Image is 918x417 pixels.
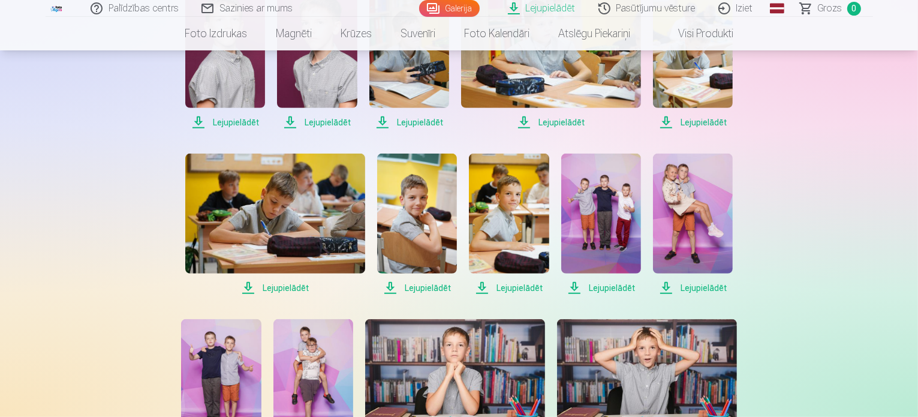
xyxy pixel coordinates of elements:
[185,281,365,295] span: Lejupielādēt
[469,154,549,295] a: Lejupielādēt
[50,5,64,12] img: /fa1
[369,115,449,130] span: Lejupielādēt
[561,154,641,295] a: Lejupielādēt
[461,115,641,130] span: Lejupielādēt
[469,281,549,295] span: Lejupielādēt
[261,17,326,50] a: Magnēti
[377,154,457,295] a: Lejupielādēt
[561,281,641,295] span: Lejupielādēt
[326,17,386,50] a: Krūzes
[377,281,457,295] span: Lejupielādēt
[450,17,544,50] a: Foto kalendāri
[653,281,733,295] span: Lejupielādēt
[847,2,861,16] span: 0
[645,17,748,50] a: Visi produkti
[185,115,265,130] span: Lejupielādēt
[185,154,365,295] a: Lejupielādēt
[653,154,733,295] a: Lejupielādēt
[544,17,645,50] a: Atslēgu piekariņi
[653,115,733,130] span: Lejupielādēt
[277,115,357,130] span: Lejupielādēt
[170,17,261,50] a: Foto izdrukas
[818,1,842,16] span: Grozs
[386,17,450,50] a: Suvenīri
